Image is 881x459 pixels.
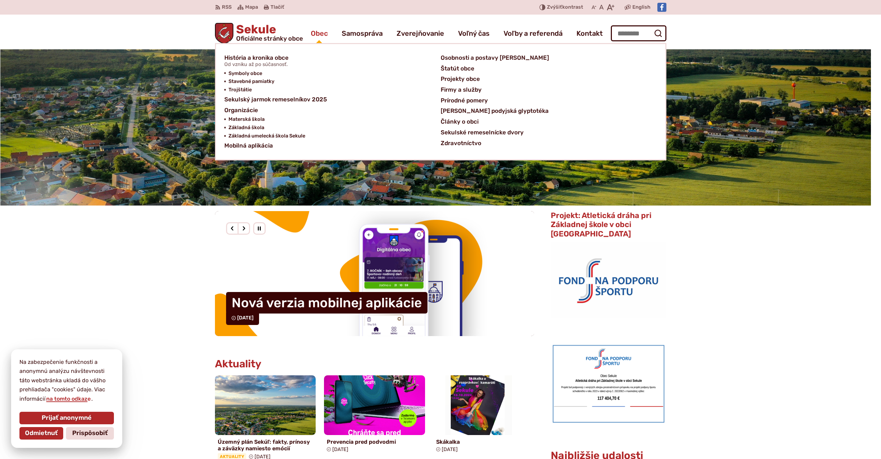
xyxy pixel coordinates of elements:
[441,74,480,84] span: Projekty obce
[224,52,432,69] a: História a kronika obceOd vzniku až po súčasnosť.
[547,4,562,10] span: Zvýšiť
[441,116,479,127] span: Články o obci
[551,343,666,424] img: draha.png
[441,106,549,116] span: [PERSON_NAME] podyjská glyptotéka
[228,69,262,78] span: Symboly obce
[324,375,425,455] a: Prevencia pred podvodmi [DATE]
[228,86,252,94] span: Trojštátie
[441,52,649,63] a: Osobnosti a postavy [PERSON_NAME]
[576,24,603,43] a: Kontakt
[228,69,432,78] a: Symboly obce
[228,132,432,140] a: Základná umelecká škola Sekule
[45,395,91,402] a: na tomto odkaze
[433,375,534,455] a: Skákalka [DATE]
[215,23,303,44] a: Logo Sekule, prejsť na domovskú stránku.
[441,52,549,63] span: Osobnosti a postavy [PERSON_NAME]
[226,292,427,314] h4: Nová verzia mobilnej aplikácie
[551,211,651,239] span: Projekt: Atletická dráha pri Základnej škole v obci [GEOGRAPHIC_DATA]
[657,3,666,12] img: Prejsť na Facebook stránku
[215,211,534,336] a: Nová verzia mobilnej aplikácie [DATE]
[228,115,432,124] a: Materská škola
[215,211,534,336] div: 3 / 8
[222,3,232,11] span: RSS
[441,63,649,74] a: Štatút obce
[228,132,305,140] span: Základná umelecká škola Sekule
[224,140,273,151] span: Mobilná aplikácia
[236,35,303,42] span: Oficiálne stránky obce
[441,95,488,106] span: Prírodné pomery
[342,24,383,43] a: Samospráva
[66,427,114,440] button: Prispôsobiť
[224,105,432,116] a: Organizácie
[436,439,532,445] h4: Skákalka
[228,115,265,124] span: Materská škola
[441,138,649,149] a: Zdravotníctvo
[253,222,266,235] div: Pozastaviť pohyb slajdera
[224,52,289,69] span: História a kronika obce
[19,358,114,403] p: Na zabezpečenie funkčnosti a anonymnú analýzu návštevnosti táto webstránka ukladá do vášho prehli...
[233,24,303,42] h1: Sekule
[224,94,432,105] a: Sekulský jarmok remeselníkov 2025
[397,24,444,43] a: Zverejňovanie
[228,124,264,132] span: Základná škola
[547,5,583,10] span: kontrast
[441,95,649,106] a: Prírodné pomery
[228,77,274,86] span: Stavebné pamiatky
[442,447,458,452] span: [DATE]
[224,62,289,67] span: Od vzniku až po súčasnosť.
[441,127,524,138] span: Sekulské remeselnícke dvory
[504,24,563,43] a: Voľby a referendá
[25,429,58,437] span: Odmietnuť
[237,315,254,321] span: [DATE]
[441,116,649,127] a: Články o obci
[441,138,481,149] span: Zdravotníctvo
[441,74,649,84] a: Projekty obce
[271,5,284,10] span: Tlačiť
[458,24,490,43] a: Voľný čas
[215,358,261,370] h3: Aktuality
[228,124,432,132] a: Základná škola
[441,63,474,74] span: Štatút obce
[19,412,114,424] button: Prijať anonymné
[42,414,92,422] span: Prijať anonymné
[228,86,432,94] a: Trojštátie
[224,94,327,105] span: Sekulský jarmok remeselníkov 2025
[224,105,258,116] span: Organizácie
[327,439,422,445] h4: Prevencia pred podvodmi
[215,23,234,44] img: Prejsť na domovskú stránku
[551,242,666,317] img: logo_fnps.png
[72,429,108,437] span: Prispôsobiť
[245,3,258,11] span: Mapa
[631,3,652,11] a: English
[238,222,250,235] div: Nasledujúci slajd
[332,447,348,452] span: [DATE]
[228,77,432,86] a: Stavebné pamiatky
[311,24,328,43] a: Obec
[632,3,650,11] span: English
[226,222,239,235] div: Predošlý slajd
[224,140,432,151] a: Mobilná aplikácia
[441,127,649,138] a: Sekulské remeselnícke dvory
[441,106,649,116] a: [PERSON_NAME] podyjská glyptotéka
[218,439,313,452] h4: Územný plán Sekúľ: fakty, prínosy a záväzky namiesto emócií
[19,427,63,440] button: Odmietnuť
[441,84,649,95] a: Firmy a služby
[441,84,482,95] span: Firmy a služby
